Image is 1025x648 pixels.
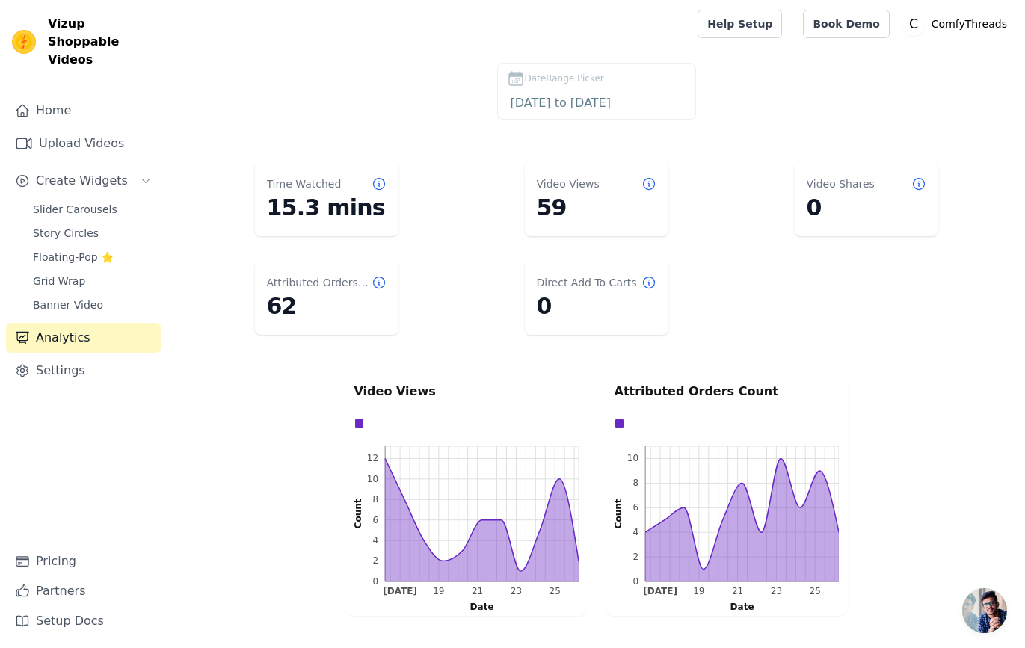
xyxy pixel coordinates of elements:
[372,555,378,566] text: 2
[632,552,638,562] text: 2
[643,587,677,597] text: [DATE]
[537,293,656,320] dd: 0
[643,587,677,597] g: Wed Sep 17 2025 00:00:00 GMT+0530 (India Standard Time)
[6,546,161,576] a: Pricing
[962,588,1007,633] div: Open chat
[366,453,378,463] text: 12
[48,15,155,69] span: Vizup Shoppable Videos
[627,453,638,463] text: 10
[632,527,638,537] text: 4
[770,587,781,597] text: 23
[525,72,604,85] span: DateRange Picker
[510,587,521,597] g: Tue Sep 23 2025 00:00:00 GMT+0530 (India Standard Time)
[807,194,926,221] dd: 0
[6,166,161,196] button: Create Widgets
[33,226,99,241] span: Story Circles
[770,587,781,597] g: Tue Sep 23 2025 00:00:00 GMT+0530 (India Standard Time)
[354,383,579,401] p: Video Views
[33,250,114,265] span: Floating-Pop ⭐
[549,587,560,597] text: 25
[632,478,638,488] text: 8
[909,16,918,31] text: C
[510,587,521,597] text: 23
[471,587,482,597] g: Sun Sep 21 2025 00:00:00 GMT+0530 (India Standard Time)
[24,271,161,291] a: Grid Wrap
[698,10,782,38] a: Help Setup
[809,587,820,597] text: 25
[267,176,342,191] dt: Time Watched
[36,172,128,190] span: Create Widgets
[33,274,85,288] span: Grid Wrap
[6,323,161,353] a: Analytics
[366,474,378,484] text: 10
[24,223,161,244] a: Story Circles
[336,446,384,587] g: left axis
[507,93,686,113] input: DateRange Picker
[803,10,889,38] a: Book Demo
[643,581,839,597] g: bottom ticks
[366,446,384,587] g: left ticks
[537,275,637,290] dt: Direct Add To Carts
[24,247,161,268] a: Floating-Pop ⭐
[613,499,624,528] text: Count
[809,587,820,597] g: Thu Sep 25 2025 00:00:00 GMT+0530 (India Standard Time)
[549,587,560,597] g: Thu Sep 25 2025 00:00:00 GMT+0530 (India Standard Time)
[33,202,117,217] span: Slider Carousels
[372,535,378,546] text: 4
[611,415,835,432] div: Data groups
[632,576,638,587] text: 0
[6,96,161,126] a: Home
[383,581,579,597] g: bottom ticks
[372,515,378,525] text: 6
[731,587,742,597] text: 21
[471,587,482,597] text: 21
[383,587,417,597] g: Wed Sep 17 2025 00:00:00 GMT+0530 (India Standard Time)
[693,587,704,597] g: Fri Sep 19 2025 00:00:00 GMT+0530 (India Standard Time)
[6,356,161,386] a: Settings
[24,294,161,315] a: Banner Video
[6,576,161,606] a: Partners
[615,383,839,401] p: Attributed Orders Count
[6,606,161,636] a: Setup Docs
[372,494,378,504] text: 8
[353,499,363,528] text: Count
[33,297,103,312] span: Banner Video
[902,10,1013,37] button: C ComfyThreads
[267,194,387,221] dd: 15.3 mins
[596,446,644,587] g: left axis
[926,10,1013,37] p: ComfyThreads
[267,275,372,290] dt: Attributed Orders Count
[351,415,575,432] div: Data groups
[730,602,754,612] text: Date
[537,176,600,191] dt: Video Views
[267,293,387,320] dd: 62
[627,446,644,587] g: left ticks
[12,30,36,54] img: Vizup
[632,502,638,513] text: 6
[383,587,417,597] text: [DATE]
[6,129,161,158] a: Upload Videos
[537,194,656,221] dd: 59
[24,199,161,220] a: Slider Carousels
[433,587,444,597] g: Fri Sep 19 2025 00:00:00 GMT+0530 (India Standard Time)
[731,587,742,597] g: Sun Sep 21 2025 00:00:00 GMT+0530 (India Standard Time)
[807,176,875,191] dt: Video Shares
[470,602,493,612] text: Date
[372,576,378,587] text: 0
[433,587,444,597] text: 19
[693,587,704,597] text: 19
